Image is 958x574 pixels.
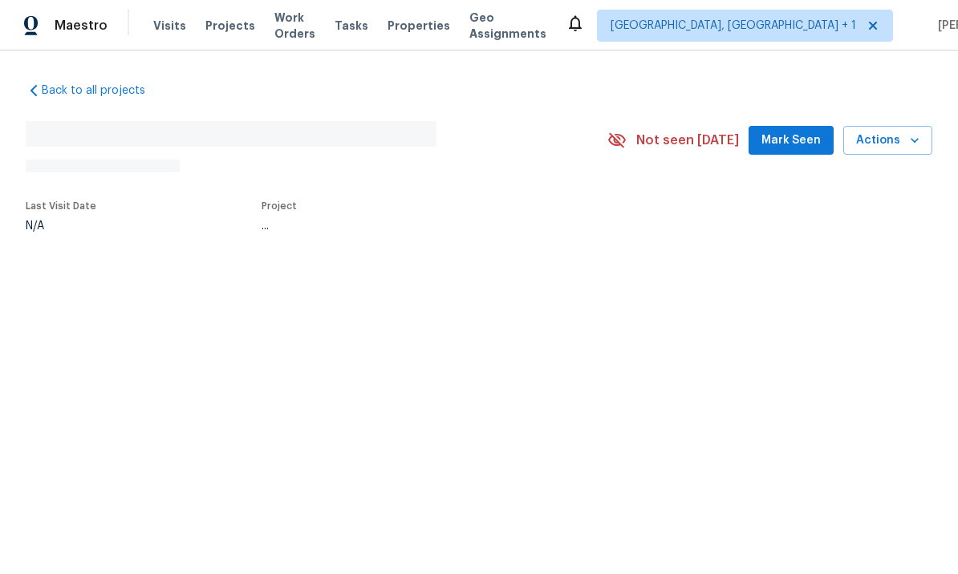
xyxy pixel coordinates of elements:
span: Mark Seen [761,131,821,151]
span: Tasks [335,20,368,31]
span: Visits [153,18,186,34]
span: Project [262,201,297,211]
div: ... [262,220,570,232]
div: N/A [26,220,96,232]
span: Properties [388,18,450,34]
span: [GEOGRAPHIC_DATA], [GEOGRAPHIC_DATA] + 1 [611,18,856,34]
span: Maestro [55,18,108,34]
span: Last Visit Date [26,201,96,211]
button: Actions [843,126,932,156]
a: Back to all projects [26,83,180,99]
span: Actions [856,131,919,151]
span: Projects [205,18,255,34]
span: Geo Assignments [469,10,546,42]
span: Work Orders [274,10,315,42]
button: Mark Seen [749,126,834,156]
span: Not seen [DATE] [636,132,739,148]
